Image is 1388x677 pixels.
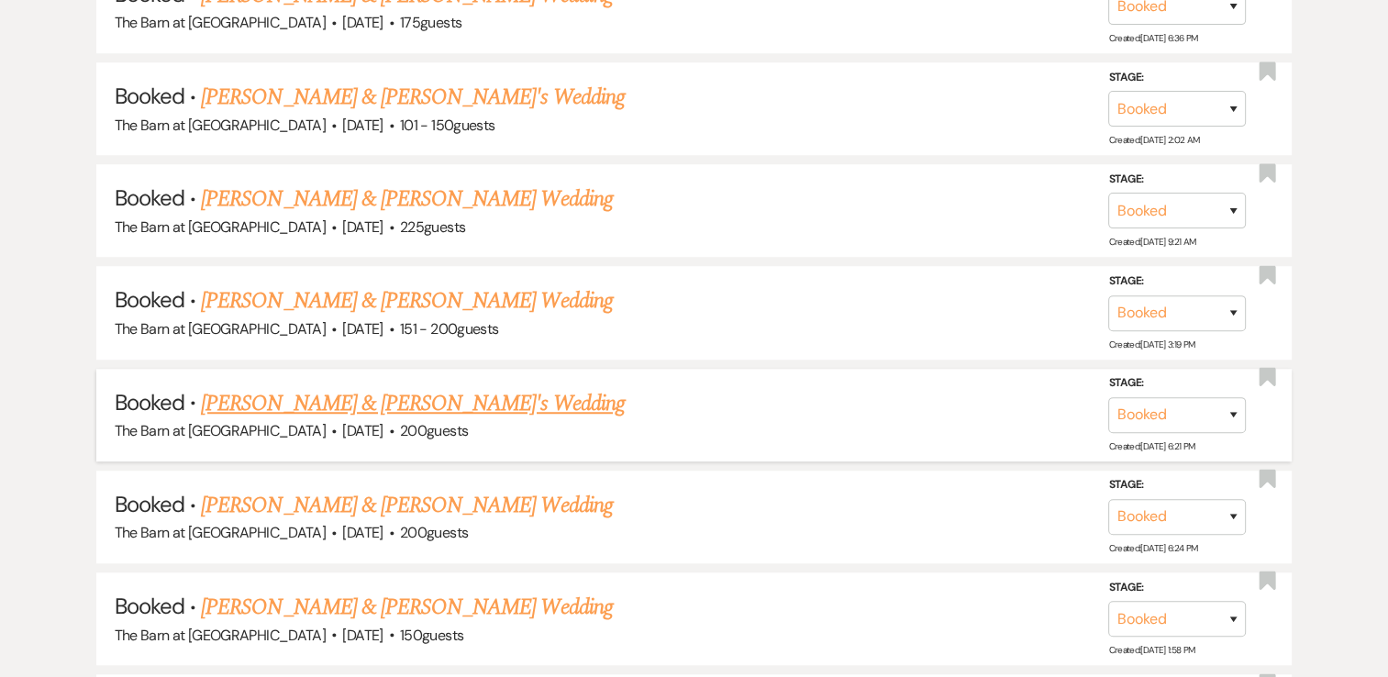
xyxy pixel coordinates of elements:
span: The Barn at [GEOGRAPHIC_DATA] [115,217,326,237]
span: The Barn at [GEOGRAPHIC_DATA] [115,523,326,542]
span: 225 guests [400,217,465,237]
a: [PERSON_NAME] & [PERSON_NAME] Wedding [201,591,612,624]
span: Created: [DATE] 3:19 PM [1108,338,1194,350]
span: [DATE] [342,523,383,542]
span: [DATE] [342,421,383,440]
a: [PERSON_NAME] & [PERSON_NAME]'s Wedding [201,81,625,114]
span: 200 guests [400,523,468,542]
span: [DATE] [342,217,383,237]
label: Stage: [1108,272,1246,292]
span: Created: [DATE] 1:58 PM [1108,644,1194,656]
span: [DATE] [342,319,383,338]
span: [DATE] [342,116,383,135]
span: 151 - 200 guests [400,319,498,338]
label: Stage: [1108,170,1246,190]
span: 200 guests [400,421,468,440]
span: [DATE] [342,13,383,32]
a: [PERSON_NAME] & [PERSON_NAME] Wedding [201,489,612,522]
span: Created: [DATE] 6:21 PM [1108,440,1194,452]
a: [PERSON_NAME] & [PERSON_NAME] Wedding [201,284,612,317]
a: [PERSON_NAME] & [PERSON_NAME] Wedding [201,183,612,216]
span: 175 guests [400,13,461,32]
label: Stage: [1108,67,1246,87]
span: Booked [115,388,184,416]
span: Created: [DATE] 9:21 AM [1108,236,1195,248]
span: Booked [115,183,184,212]
span: The Barn at [GEOGRAPHIC_DATA] [115,626,326,645]
span: [DATE] [342,626,383,645]
a: [PERSON_NAME] & [PERSON_NAME]'s Wedding [201,387,625,420]
span: The Barn at [GEOGRAPHIC_DATA] [115,421,326,440]
span: 101 - 150 guests [400,116,494,135]
span: Created: [DATE] 2:02 AM [1108,134,1199,146]
span: Booked [115,592,184,620]
span: Created: [DATE] 6:24 PM [1108,542,1197,554]
span: Booked [115,285,184,314]
label: Stage: [1108,577,1246,597]
span: Booked [115,82,184,110]
span: The Barn at [GEOGRAPHIC_DATA] [115,116,326,135]
span: The Barn at [GEOGRAPHIC_DATA] [115,13,326,32]
span: 150 guests [400,626,463,645]
span: The Barn at [GEOGRAPHIC_DATA] [115,319,326,338]
label: Stage: [1108,373,1246,394]
span: Created: [DATE] 6:36 PM [1108,32,1197,44]
label: Stage: [1108,475,1246,495]
span: Booked [115,490,184,518]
